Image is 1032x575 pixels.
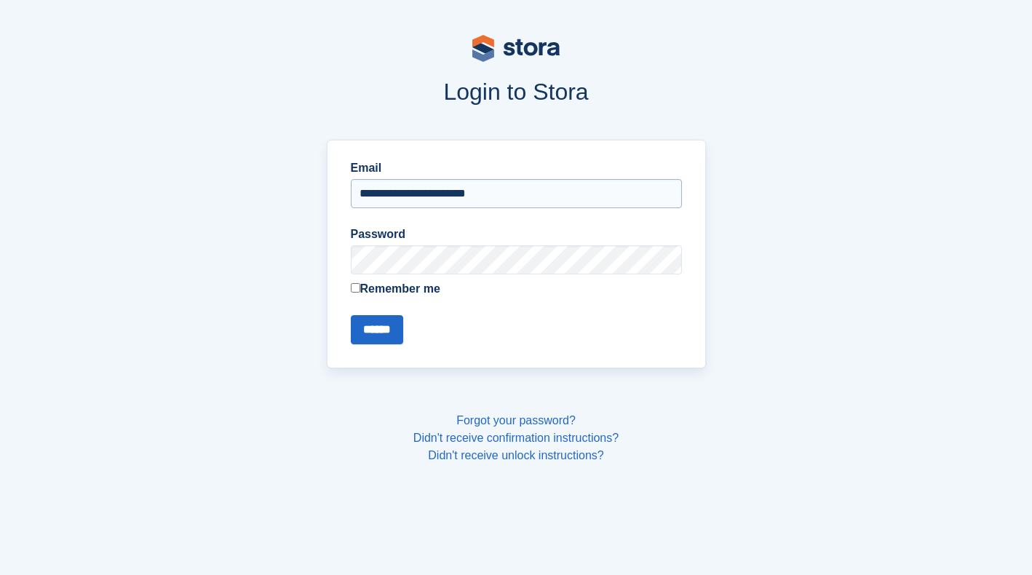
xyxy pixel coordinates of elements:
img: stora-logo-53a41332b3708ae10de48c4981b4e9114cc0af31d8433b30ea865607fb682f29.svg [472,35,560,62]
label: Remember me [351,280,682,298]
h1: Login to Stora [49,79,983,105]
a: Didn't receive confirmation instructions? [413,432,619,444]
label: Email [351,159,682,177]
input: Remember me [351,283,360,293]
a: Didn't receive unlock instructions? [428,449,603,461]
a: Forgot your password? [456,414,576,427]
label: Password [351,226,682,243]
